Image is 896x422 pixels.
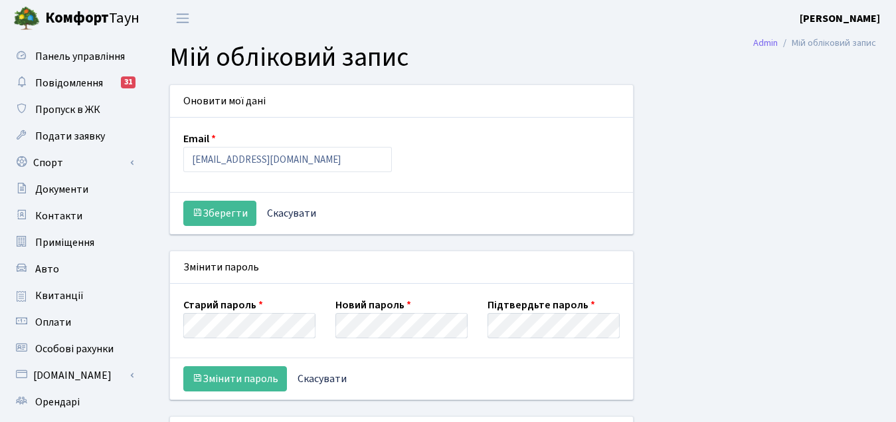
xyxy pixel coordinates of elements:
span: Документи [35,182,88,197]
label: Старий пароль [183,297,263,313]
a: Подати заявку [7,123,139,150]
img: logo.png [13,5,40,32]
span: Оплати [35,315,71,330]
a: Контакти [7,203,139,229]
span: Панель управління [35,49,125,64]
div: Змінити пароль [170,251,633,284]
span: Приміщення [35,235,94,250]
div: 31 [121,76,135,88]
a: Спорт [7,150,139,176]
span: Авто [35,262,59,276]
button: Змінити пароль [183,366,287,391]
button: Зберегти [183,201,256,226]
a: Скасувати [258,201,325,226]
b: [PERSON_NAME] [800,11,880,26]
span: Повідомлення [35,76,103,90]
a: Приміщення [7,229,139,256]
a: Особові рахунки [7,336,139,362]
a: Скасувати [289,366,355,391]
a: Орендарі [7,389,139,415]
a: Повідомлення31 [7,70,139,96]
span: Орендарі [35,395,80,409]
h1: Мій обліковий запис [169,42,876,74]
a: Пропуск в ЖК [7,96,139,123]
label: Email [183,131,216,147]
a: Квитанції [7,282,139,309]
nav: breadcrumb [733,29,896,57]
span: Таун [45,7,139,30]
button: Переключити навігацію [166,7,199,29]
a: Оплати [7,309,139,336]
a: [PERSON_NAME] [800,11,880,27]
a: [DOMAIN_NAME] [7,362,139,389]
label: Підтвердьте пароль [488,297,595,313]
b: Комфорт [45,7,109,29]
span: Пропуск в ЖК [35,102,100,117]
li: Мій обліковий запис [778,36,876,51]
a: Авто [7,256,139,282]
a: Admin [753,36,778,50]
a: Документи [7,176,139,203]
span: Подати заявку [35,129,105,144]
div: Оновити мої дані [170,85,633,118]
span: Особові рахунки [35,342,114,356]
span: Квитанції [35,288,84,303]
label: Новий пароль [335,297,411,313]
span: Контакти [35,209,82,223]
a: Панель управління [7,43,139,70]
